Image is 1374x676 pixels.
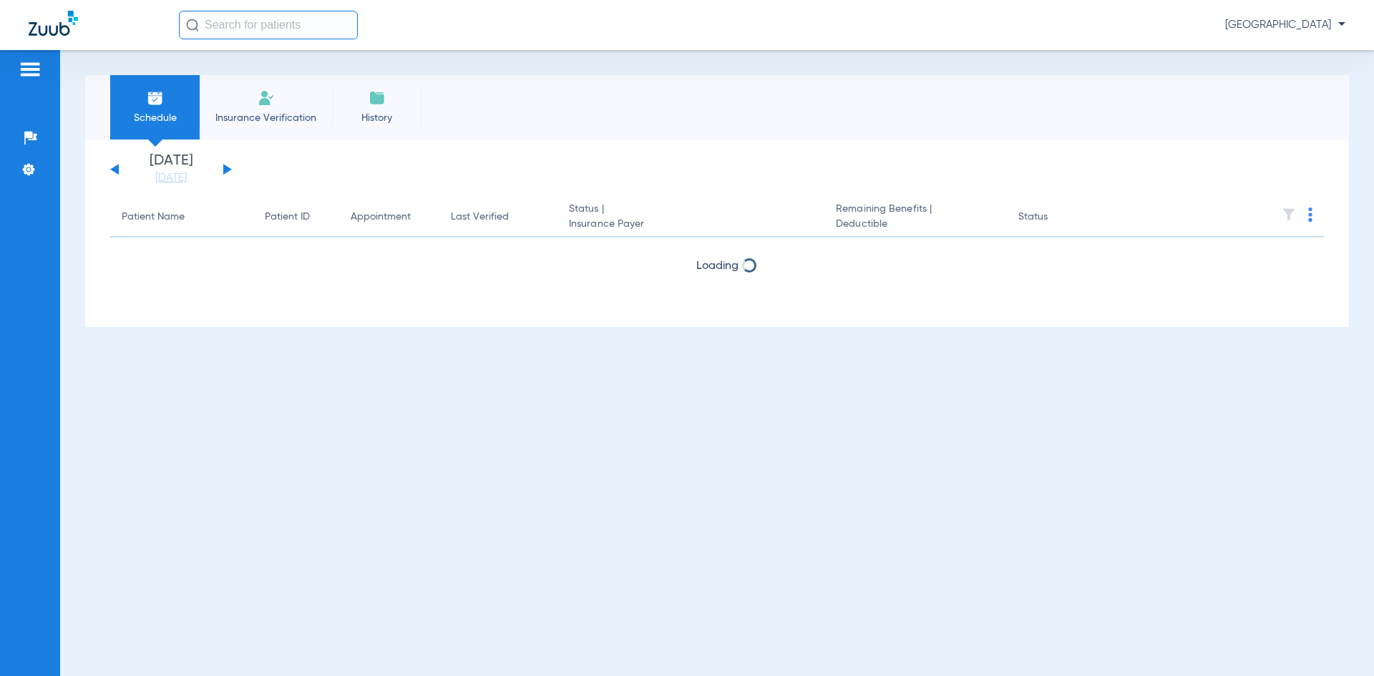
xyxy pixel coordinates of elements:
[557,197,824,237] th: Status |
[128,154,214,185] li: [DATE]
[1225,18,1345,32] span: [GEOGRAPHIC_DATA]
[351,210,428,225] div: Appointment
[121,111,189,125] span: Schedule
[569,217,813,232] span: Insurance Payer
[29,11,78,36] img: Zuub Logo
[19,61,42,78] img: hamburger-icon
[1007,197,1103,237] th: Status
[265,210,310,225] div: Patient ID
[451,210,546,225] div: Last Verified
[369,89,386,107] img: History
[824,197,1006,237] th: Remaining Benefits |
[696,260,739,272] span: Loading
[265,210,328,225] div: Patient ID
[1282,207,1296,222] img: filter.svg
[836,217,995,232] span: Deductible
[147,89,164,107] img: Schedule
[351,210,411,225] div: Appointment
[451,210,509,225] div: Last Verified
[179,11,358,39] input: Search for patients
[122,210,242,225] div: Patient Name
[210,111,321,125] span: Insurance Verification
[258,89,275,107] img: Manual Insurance Verification
[1308,207,1312,222] img: group-dot-blue.svg
[128,171,214,185] a: [DATE]
[122,210,185,225] div: Patient Name
[343,111,411,125] span: History
[186,19,199,31] img: Search Icon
